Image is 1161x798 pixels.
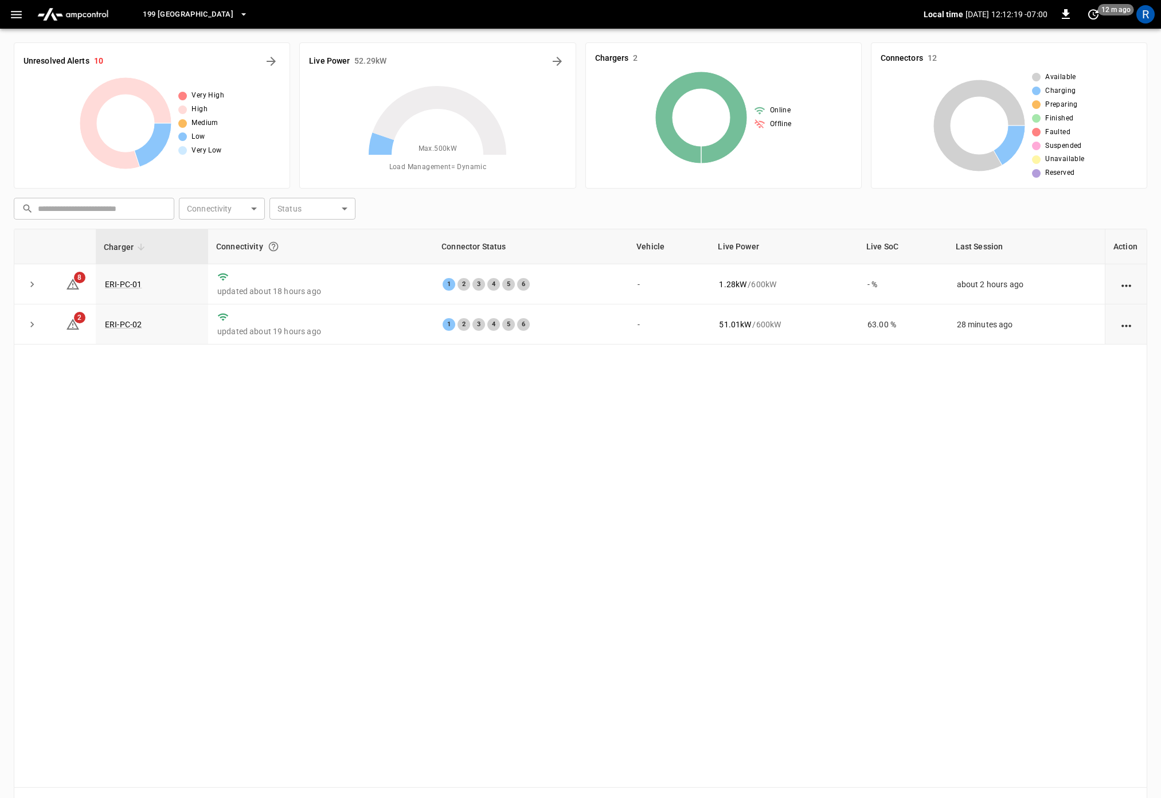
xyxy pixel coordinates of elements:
[263,236,284,257] button: Connection between the charger and our software.
[105,320,142,329] a: ERI-PC-02
[517,278,530,291] div: 6
[948,264,1105,304] td: about 2 hours ago
[719,319,849,330] div: / 600 kW
[628,304,710,345] td: -
[1119,319,1133,330] div: action cell options
[1045,85,1076,97] span: Charging
[217,285,424,297] p: updated about 18 hours ago
[191,104,208,115] span: High
[24,276,41,293] button: expand row
[858,264,948,304] td: - %
[94,55,103,68] h6: 10
[719,279,746,290] p: 1.28 kW
[1045,140,1082,152] span: Suspended
[66,319,80,328] a: 2
[24,55,89,68] h6: Unresolved Alerts
[487,278,500,291] div: 4
[217,326,424,337] p: updated about 19 hours ago
[354,55,386,68] h6: 52.29 kW
[191,145,221,157] span: Very Low
[1136,5,1155,24] div: profile-icon
[770,105,791,116] span: Online
[517,318,530,331] div: 6
[487,318,500,331] div: 4
[965,9,1047,20] p: [DATE] 12:12:19 -07:00
[443,278,455,291] div: 1
[633,52,638,65] h6: 2
[502,278,515,291] div: 5
[458,318,470,331] div: 2
[770,119,792,130] span: Offline
[628,264,710,304] td: -
[104,240,148,254] span: Charger
[191,118,218,129] span: Medium
[1045,72,1076,83] span: Available
[1045,127,1070,138] span: Faulted
[143,8,233,21] span: 199 [GEOGRAPHIC_DATA]
[24,316,41,333] button: expand row
[66,279,80,288] a: 8
[74,272,85,283] span: 8
[858,229,948,264] th: Live SoC
[719,319,751,330] p: 51.01 kW
[1045,167,1074,179] span: Reserved
[472,318,485,331] div: 3
[595,52,629,65] h6: Chargers
[138,3,253,26] button: 199 [GEOGRAPHIC_DATA]
[33,3,113,25] img: ampcontrol.io logo
[309,55,350,68] h6: Live Power
[858,304,948,345] td: 63.00 %
[1119,279,1133,290] div: action cell options
[881,52,923,65] h6: Connectors
[1098,4,1134,15] span: 12 m ago
[928,52,937,65] h6: 12
[548,52,566,71] button: Energy Overview
[74,312,85,323] span: 2
[216,236,425,257] div: Connectivity
[924,9,963,20] p: Local time
[191,131,205,143] span: Low
[389,162,487,173] span: Load Management = Dynamic
[948,229,1105,264] th: Last Session
[1084,5,1103,24] button: set refresh interval
[628,229,710,264] th: Vehicle
[419,143,458,155] span: Max. 500 kW
[719,279,849,290] div: / 600 kW
[433,229,628,264] th: Connector Status
[443,318,455,331] div: 1
[1045,99,1078,111] span: Preparing
[458,278,470,291] div: 2
[105,280,142,289] a: ERI-PC-01
[502,318,515,331] div: 5
[1105,229,1147,264] th: Action
[472,278,485,291] div: 3
[262,52,280,71] button: All Alerts
[710,229,858,264] th: Live Power
[191,90,224,101] span: Very High
[1045,113,1073,124] span: Finished
[1045,154,1084,165] span: Unavailable
[948,304,1105,345] td: 28 minutes ago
